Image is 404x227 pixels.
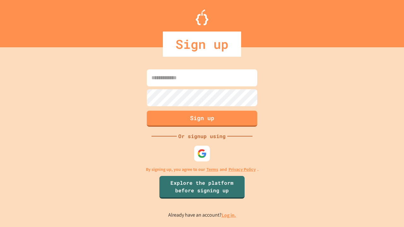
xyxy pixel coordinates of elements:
[168,211,236,219] p: Already have an account?
[177,132,227,140] div: Or signup using
[159,176,245,199] a: Explore the platform before signing up
[222,212,236,218] a: Log in.
[146,166,258,173] p: By signing up, you agree to our and .
[206,166,218,173] a: Terms
[163,32,241,57] div: Sign up
[196,9,208,25] img: Logo.svg
[147,111,257,127] button: Sign up
[197,149,207,158] img: google-icon.svg
[229,166,256,173] a: Privacy Policy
